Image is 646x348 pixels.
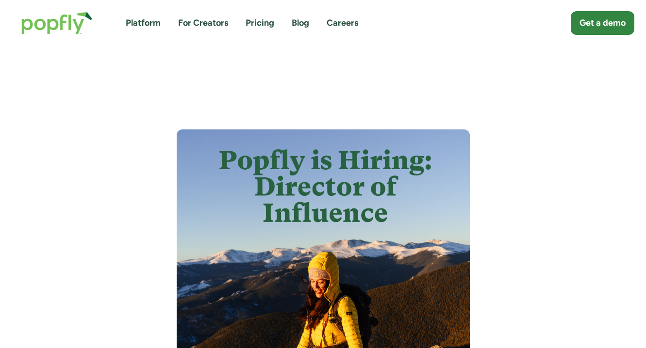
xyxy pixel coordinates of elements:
[580,17,626,29] div: Get a demo
[178,17,228,29] a: For Creators
[126,17,161,29] a: Platform
[246,17,274,29] a: Pricing
[571,11,634,35] a: Get a demo
[292,17,309,29] a: Blog
[327,17,358,29] a: Careers
[12,2,102,44] a: home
